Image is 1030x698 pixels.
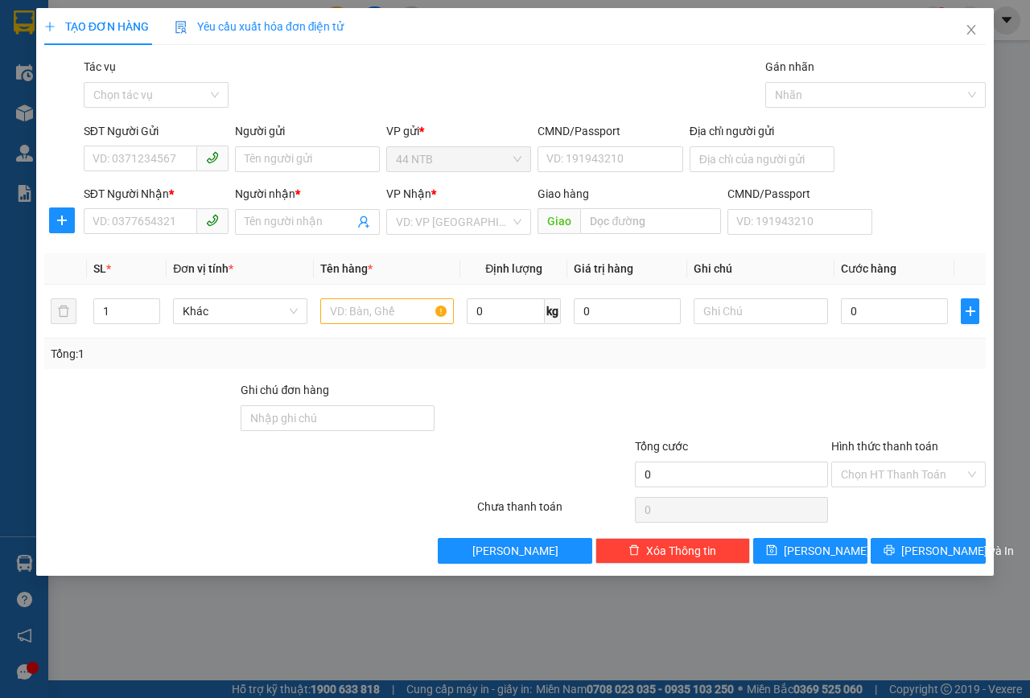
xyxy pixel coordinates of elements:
[44,21,56,32] span: plus
[687,253,834,285] th: Ghi chú
[871,538,986,564] button: printer[PERSON_NAME] và In
[476,498,633,526] div: Chưa thanh toán
[545,298,561,324] span: kg
[84,185,229,203] div: SĐT Người Nhận
[173,262,233,275] span: Đơn vị tính
[357,216,370,228] span: user-add
[84,60,116,73] label: Tác vụ
[580,208,720,234] input: Dọc đường
[635,440,688,453] span: Tổng cước
[574,298,681,324] input: 0
[961,298,979,324] button: plus
[472,542,558,560] span: [PERSON_NAME]
[320,262,373,275] span: Tên hàng
[51,345,399,363] div: Tổng: 1
[538,187,589,200] span: Giao hàng
[949,8,994,53] button: Close
[235,122,380,140] div: Người gửi
[595,538,750,564] button: deleteXóa Thông tin
[49,207,75,233] button: plus
[628,544,640,557] span: delete
[485,262,542,275] span: Định lượng
[93,262,106,275] span: SL
[901,542,1014,560] span: [PERSON_NAME] và In
[694,298,828,324] input: Ghi Chú
[50,214,74,227] span: plus
[386,187,431,200] span: VP Nhận
[206,214,219,227] span: phone
[396,147,521,171] span: 44 NTB
[753,538,868,564] button: save[PERSON_NAME]
[44,20,149,33] span: TẠO ĐƠN HÀNG
[84,122,229,140] div: SĐT Người Gửi
[538,122,682,140] div: CMND/Passport
[175,21,187,34] img: icon
[831,440,938,453] label: Hình thức thanh toán
[320,298,455,324] input: VD: Bàn, Ghế
[386,122,531,140] div: VP gửi
[690,122,834,140] div: Địa chỉ người gửi
[206,151,219,164] span: phone
[438,538,592,564] button: [PERSON_NAME]
[574,262,633,275] span: Giá trị hàng
[690,146,834,172] input: Địa chỉ của người gửi
[51,298,76,324] button: delete
[841,262,896,275] span: Cước hàng
[965,23,978,36] span: close
[646,542,716,560] span: Xóa Thông tin
[784,542,870,560] span: [PERSON_NAME]
[241,405,435,431] input: Ghi chú đơn hàng
[766,544,777,557] span: save
[241,384,329,396] label: Ghi chú đơn hàng
[884,544,895,557] span: printer
[962,305,978,318] span: plus
[175,20,344,33] span: Yêu cầu xuất hóa đơn điện tử
[765,60,814,73] label: Gán nhãn
[235,185,380,203] div: Người nhận
[727,185,872,203] div: CMND/Passport
[183,299,298,323] span: Khác
[538,208,580,234] span: Giao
